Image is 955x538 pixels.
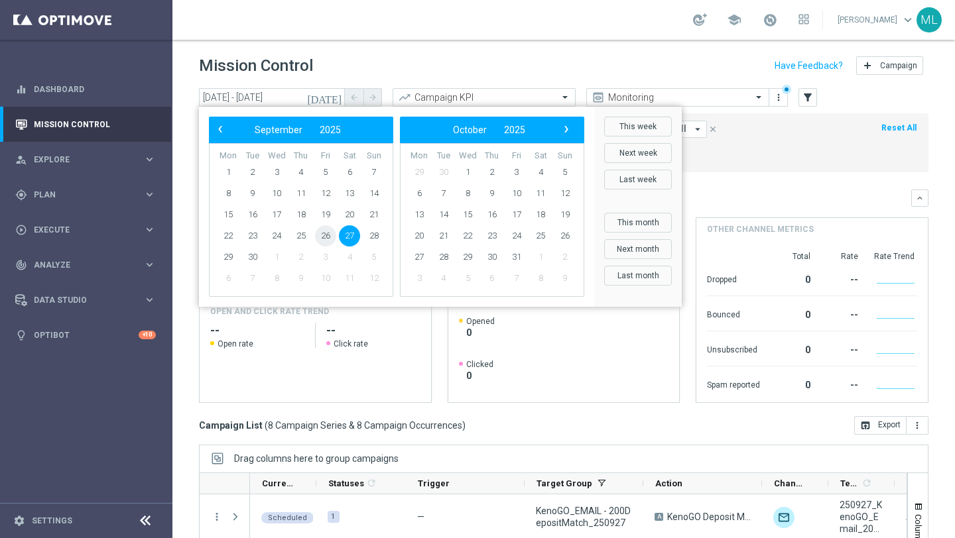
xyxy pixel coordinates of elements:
[34,72,156,107] a: Dashboard
[266,246,287,268] span: 1
[15,225,157,235] div: play_circle_outline Execute keyboard_arrow_right
[692,123,704,135] i: arrow_drop_down
[339,183,360,204] span: 13
[462,419,466,431] span: )
[418,478,450,488] span: Trigger
[242,268,263,289] span: 7
[604,170,672,189] button: Last week
[242,162,263,183] span: 2
[328,511,340,523] div: 1
[554,183,576,204] span: 12
[604,239,672,259] button: Next month
[874,251,917,262] div: Rate Trend
[34,261,143,269] span: Analyze
[339,225,360,246] span: 27
[363,225,385,246] span: 28
[504,150,529,162] th: weekday
[604,117,672,136] button: This week
[826,303,858,324] div: --
[554,225,576,246] span: 26
[34,156,143,164] span: Explore
[529,150,553,162] th: weekday
[860,420,871,431] i: open_in_browser
[268,419,462,431] span: 8 Campaign Series & 8 Campaign Occurrences
[218,246,239,268] span: 29
[773,92,784,103] i: more_vert
[481,183,503,204] span: 9
[836,10,917,30] a: [PERSON_NAME]keyboard_arrow_down
[802,91,814,103] i: filter_alt
[15,84,157,95] button: equalizer Dashboard
[315,246,336,268] span: 3
[266,162,287,183] span: 3
[707,303,760,324] div: Bounced
[433,268,454,289] span: 4
[707,122,719,136] button: close
[854,419,928,430] multiple-options-button: Export to CSV
[433,183,454,204] span: 7
[917,7,942,32] div: ML
[554,162,576,183] span: 5
[305,88,345,108] button: [DATE]
[481,268,503,289] span: 6
[34,296,143,304] span: Data Studio
[772,89,785,105] button: more_vert
[315,183,336,204] span: 12
[242,225,263,246] span: 23
[34,107,156,142] a: Mission Control
[506,204,527,225] span: 17
[912,420,923,431] i: more_vert
[363,268,385,289] span: 12
[211,511,223,523] i: more_vert
[363,204,385,225] span: 21
[15,83,27,95] i: equalizer
[368,93,377,102] i: arrow_forward
[826,373,858,394] div: --
[339,162,360,183] span: 6
[782,85,791,94] div: There are unsaved changes
[13,515,25,527] i: settings
[143,294,156,306] i: keyboard_arrow_right
[826,268,858,289] div: --
[34,191,143,199] span: Plan
[707,223,814,235] h4: Other channel metrics
[262,478,294,488] span: Current Status
[409,162,430,183] span: 29
[242,204,263,225] span: 16
[290,225,312,246] span: 25
[911,189,928,207] button: keyboard_arrow_down
[334,339,368,349] span: Click rate
[364,476,377,490] span: Calculate column
[363,183,385,204] span: 14
[290,268,312,289] span: 9
[826,251,858,262] div: Rate
[15,189,157,200] button: gps_fixed Plan keyboard_arrow_right
[495,121,534,138] button: 2025
[557,121,574,138] button: ›
[558,121,575,138] span: ›
[313,150,338,162] th: weekday
[707,268,760,289] div: Dropped
[554,246,576,268] span: 2
[15,107,156,142] div: Mission Control
[506,246,527,268] span: 31
[409,225,430,246] span: 20
[409,183,430,204] span: 6
[290,183,312,204] span: 11
[554,204,576,225] span: 19
[15,330,157,341] div: lightbulb Optibot +10
[773,507,795,528] img: Optimail
[15,295,157,305] button: Data Studio keyboard_arrow_right
[880,61,917,70] span: Campaign
[407,150,432,162] th: weekday
[216,150,241,162] th: weekday
[15,119,157,130] button: Mission Control
[290,246,312,268] span: 2
[218,225,239,246] span: 22
[409,268,430,289] span: 3
[504,125,525,135] span: 2025
[433,225,454,246] span: 21
[15,317,156,352] div: Optibot
[707,373,760,394] div: Spam reported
